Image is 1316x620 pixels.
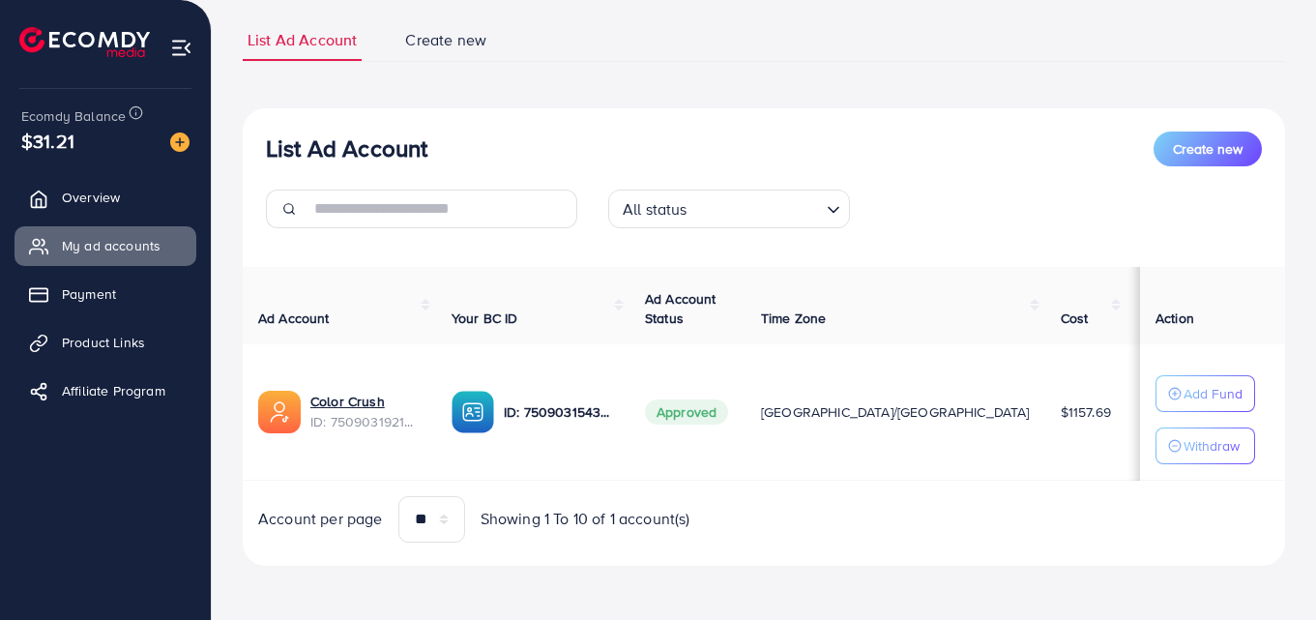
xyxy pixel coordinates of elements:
[645,399,728,425] span: Approved
[1154,132,1262,166] button: Create new
[310,412,421,431] span: ID: 7509031921045962753
[310,392,421,431] div: <span class='underline'>Color Crush</span></br>7509031921045962753
[62,333,145,352] span: Product Links
[15,371,196,410] a: Affiliate Program
[1155,428,1255,464] button: Withdraw
[1184,382,1243,405] p: Add Fund
[15,275,196,313] a: Payment
[62,381,165,400] span: Affiliate Program
[608,190,850,228] div: Search for option
[1155,375,1255,412] button: Add Fund
[1155,309,1194,328] span: Action
[62,284,116,304] span: Payment
[1061,402,1111,422] span: $1157.69
[761,402,1030,422] span: [GEOGRAPHIC_DATA]/[GEOGRAPHIC_DATA]
[405,29,486,51] span: Create new
[62,188,120,207] span: Overview
[1173,139,1243,159] span: Create new
[452,309,518,328] span: Your BC ID
[170,37,192,59] img: menu
[1234,533,1301,605] iframe: Chat
[21,106,126,126] span: Ecomdy Balance
[266,134,427,162] h3: List Ad Account
[258,508,383,530] span: Account per page
[258,391,301,433] img: ic-ads-acc.e4c84228.svg
[619,195,691,223] span: All status
[504,400,614,424] p: ID: 7509031543751786504
[761,309,826,328] span: Time Zone
[1061,309,1089,328] span: Cost
[19,27,150,57] img: logo
[248,29,357,51] span: List Ad Account
[15,178,196,217] a: Overview
[21,127,74,155] span: $31.21
[310,392,385,411] a: Color Crush
[258,309,330,328] span: Ad Account
[645,289,716,328] span: Ad Account Status
[62,236,161,255] span: My ad accounts
[481,508,690,530] span: Showing 1 To 10 of 1 account(s)
[15,323,196,362] a: Product Links
[693,192,819,223] input: Search for option
[15,226,196,265] a: My ad accounts
[452,391,494,433] img: ic-ba-acc.ded83a64.svg
[1184,434,1240,458] p: Withdraw
[170,133,190,152] img: image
